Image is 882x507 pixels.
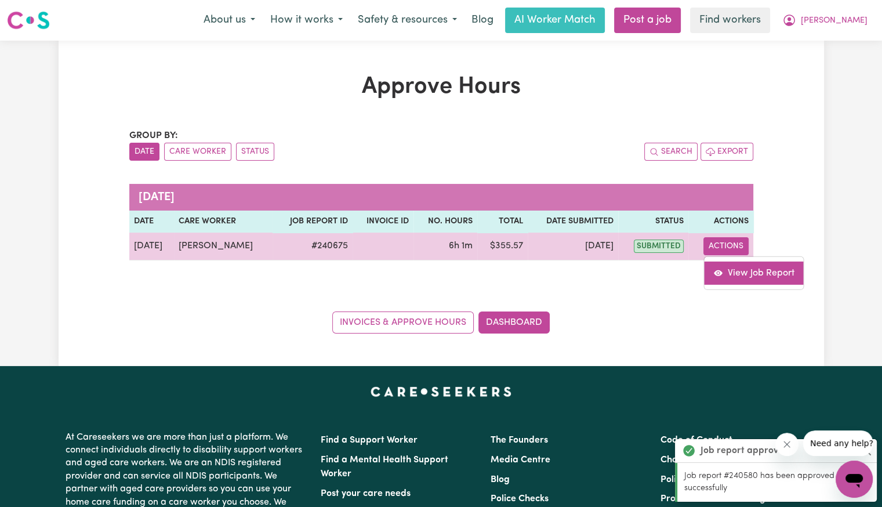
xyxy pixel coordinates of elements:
button: How it works [263,8,350,32]
td: $ 355.57 [477,233,528,260]
a: Careseekers home page [371,387,511,396]
caption: [DATE] [129,184,753,211]
a: Post your care needs [321,489,411,498]
button: About us [196,8,263,32]
button: Safety & resources [350,8,464,32]
span: [PERSON_NAME] [801,15,868,27]
a: Protection of Human Rights [660,494,778,504]
button: Search [644,143,698,161]
div: Actions [703,256,804,289]
img: Careseekers logo [7,10,50,31]
td: # 240675 [273,233,352,260]
a: View job report 240675 [704,261,803,284]
a: AI Worker Match [505,8,605,33]
a: Dashboard [478,312,550,334]
a: Find a Mental Health Support Worker [321,455,448,479]
th: Date [129,211,174,233]
td: [PERSON_NAME] [174,233,273,260]
th: Total [477,211,528,233]
td: [DATE] [129,233,174,260]
a: Careseekers logo [7,7,50,34]
th: Invoice ID [353,211,413,233]
iframe: Close message [775,433,798,456]
a: The Founders [491,436,548,445]
th: Care worker [174,211,273,233]
button: Export [700,143,753,161]
td: [DATE] [528,233,618,260]
a: Invoices & Approve Hours [332,312,474,334]
button: sort invoices by care worker [164,143,231,161]
span: submitted [634,240,684,253]
span: Group by: [129,131,178,140]
button: Actions [703,237,749,255]
iframe: Message from company [803,430,873,456]
a: Blog [464,8,500,33]
button: My Account [775,8,875,32]
iframe: Button to launch messaging window [836,461,873,498]
p: Job report #240580 has been approved successfully [684,470,870,495]
strong: Job report approved [700,444,789,458]
span: Need any help? [7,8,70,17]
th: Job Report ID [273,211,352,233]
th: Date Submitted [528,211,618,233]
th: No. Hours [413,211,477,233]
a: Code of Conduct [660,436,732,445]
a: Police Check Policy [660,475,742,484]
a: Find a Support Worker [321,436,418,445]
th: Actions [688,211,753,233]
a: Post a job [614,8,681,33]
span: 6 hours 1 minute [449,241,473,251]
a: Find workers [690,8,770,33]
a: Charter of Customer Service [660,455,783,465]
a: Police Checks [491,494,549,504]
a: Media Centre [491,455,550,465]
button: sort invoices by paid status [236,143,274,161]
th: Status [618,211,688,233]
button: sort invoices by date [129,143,159,161]
a: Blog [491,475,510,484]
h1: Approve Hours [129,73,753,101]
